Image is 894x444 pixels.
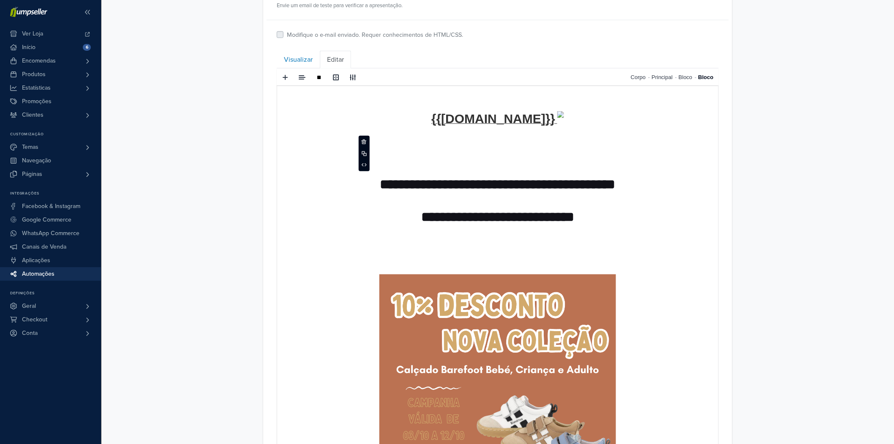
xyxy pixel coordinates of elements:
[22,313,47,326] span: Checkout
[22,213,71,227] span: Google Commerce
[10,291,101,296] p: Definições
[287,30,463,40] label: Modifique o e-mail enviado. Requer conhecimentos de HTML/CSS.
[10,132,101,137] p: Customização
[83,44,91,51] span: 6
[102,189,339,425] img: image-f42e2efe-4535-4a98-b2c0-2e87407a719e.png
[277,2,719,10] small: Envie um email de teste para verificar a apresentação.
[22,154,51,167] span: Navegação
[22,227,79,240] span: WhatsApp Commerce
[651,69,679,86] a: Principal
[22,108,44,122] span: Clientes
[320,51,351,69] a: Editar
[22,167,42,181] span: Páginas
[22,200,80,213] span: Facebook & Instagram
[679,69,698,86] a: Bloco
[22,68,46,81] span: Produtos
[22,27,43,41] span: Ver Loja
[22,299,36,313] span: Geral
[698,69,714,86] a: Bloco
[154,31,287,38] a: {{[DOMAIN_NAME]}}
[22,54,56,68] span: Encomendas
[22,254,50,267] span: Aplicações
[22,81,51,95] span: Estatísticas
[10,191,101,196] p: Integrações
[22,267,55,281] span: Automações
[154,26,278,40] re-text: {{[DOMAIN_NAME]}}
[631,69,651,86] a: Corpo
[22,326,38,340] span: Conta
[277,51,320,69] a: Visualizar
[22,41,35,54] span: Início
[22,240,66,254] span: Canais de Venda
[280,25,287,32] img: %7B%7B%20store.logo%20%7D%7D
[22,95,52,108] span: Promoções
[22,140,38,154] span: Temas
